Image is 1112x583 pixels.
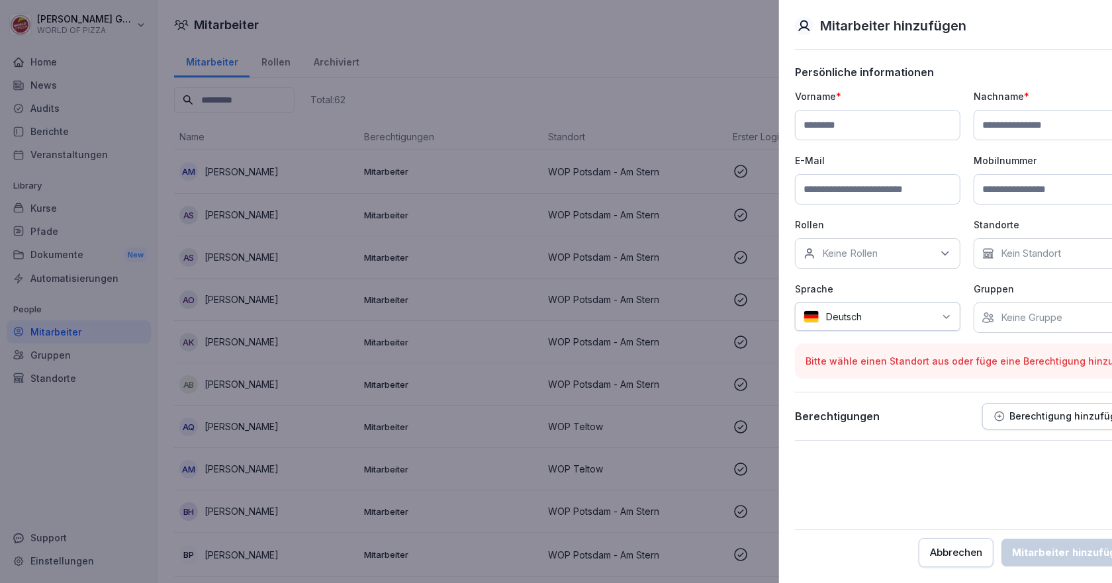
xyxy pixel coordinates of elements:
[820,16,966,36] p: Mitarbeiter hinzufügen
[795,410,880,423] p: Berechtigungen
[795,218,960,232] p: Rollen
[822,247,878,260] p: Keine Rollen
[795,154,960,167] p: E-Mail
[795,89,960,103] p: Vorname
[795,282,960,296] p: Sprache
[919,538,994,567] button: Abbrechen
[804,310,819,323] img: de.svg
[795,302,960,331] div: Deutsch
[1001,311,1062,324] p: Keine Gruppe
[930,545,982,560] div: Abbrechen
[1001,247,1061,260] p: Kein Standort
